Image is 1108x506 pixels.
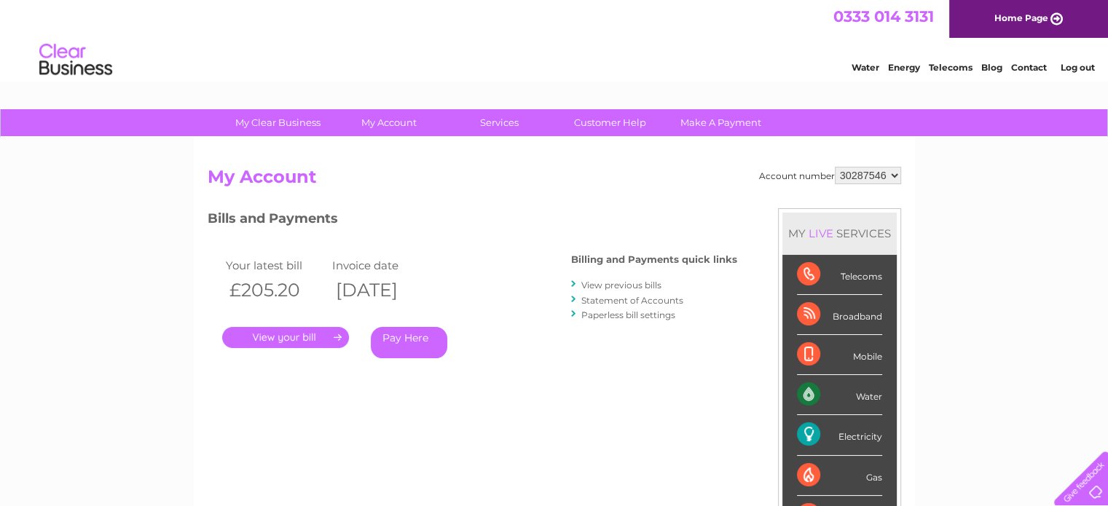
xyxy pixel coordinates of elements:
[759,167,901,184] div: Account number
[782,213,897,254] div: MY SERVICES
[581,280,661,290] a: View previous bills
[852,62,879,73] a: Water
[661,109,781,136] a: Make A Payment
[439,109,559,136] a: Services
[39,38,113,82] img: logo.png
[218,109,338,136] a: My Clear Business
[581,295,683,306] a: Statement of Accounts
[550,109,670,136] a: Customer Help
[806,226,836,240] div: LIVE
[371,327,447,358] a: Pay Here
[1060,62,1094,73] a: Log out
[211,8,899,71] div: Clear Business is a trading name of Verastar Limited (registered in [GEOGRAPHIC_DATA] No. 3667643...
[797,375,882,415] div: Water
[797,295,882,335] div: Broadband
[329,109,449,136] a: My Account
[222,275,329,305] th: £205.20
[981,62,1002,73] a: Blog
[888,62,920,73] a: Energy
[329,275,435,305] th: [DATE]
[797,456,882,496] div: Gas
[797,415,882,455] div: Electricity
[208,167,901,194] h2: My Account
[797,255,882,295] div: Telecoms
[571,254,737,265] h4: Billing and Payments quick links
[222,327,349,348] a: .
[833,7,934,25] a: 0333 014 3131
[581,309,675,320] a: Paperless bill settings
[929,62,973,73] a: Telecoms
[329,256,435,275] td: Invoice date
[1011,62,1047,73] a: Contact
[797,335,882,375] div: Mobile
[208,208,737,234] h3: Bills and Payments
[222,256,329,275] td: Your latest bill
